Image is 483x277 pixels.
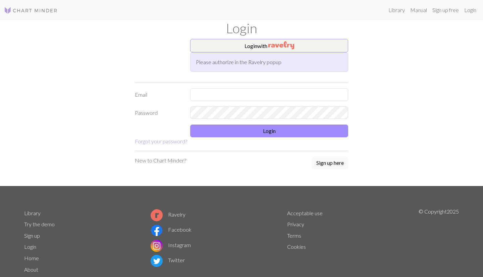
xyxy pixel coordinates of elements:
a: Try the demo [24,221,55,227]
label: Email [131,88,186,101]
img: Ravelry [268,41,294,49]
p: New to Chart Minder? [135,156,186,165]
a: Instagram [151,242,191,248]
a: Login [24,243,36,250]
a: Home [24,255,39,261]
a: Ravelry [151,211,185,218]
a: Library [24,210,41,216]
a: Twitter [151,257,185,263]
a: Facebook [151,226,192,233]
button: Login [190,125,348,137]
a: Forgot your password? [135,138,187,144]
a: Sign up [24,232,40,239]
a: Sign up here [312,156,348,170]
a: About [24,266,38,273]
a: Library [386,3,408,17]
a: Cookies [287,243,306,250]
label: Password [131,106,186,119]
button: Loginwith [190,39,348,52]
img: Instagram logo [151,240,163,252]
a: Login [462,3,479,17]
a: Privacy [287,221,304,227]
img: Ravelry logo [151,209,163,221]
button: Sign up here [312,156,348,169]
a: Acceptable use [287,210,323,216]
img: Logo [4,6,58,14]
a: Manual [408,3,430,17]
p: © Copyright 2025 [419,207,459,275]
div: Please authorize in the Ravelry popup [190,52,348,72]
a: Terms [287,232,301,239]
h1: Login [20,20,463,36]
a: Sign up free [430,3,462,17]
img: Twitter logo [151,255,163,267]
img: Facebook logo [151,224,163,236]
